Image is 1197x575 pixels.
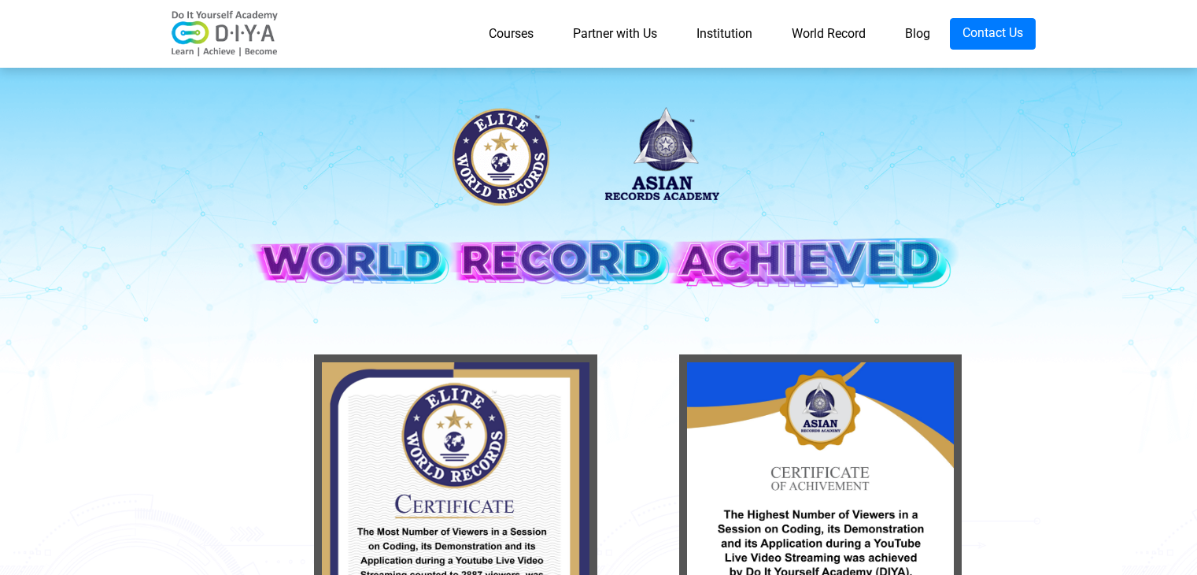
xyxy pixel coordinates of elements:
a: Contact Us [950,18,1036,50]
a: Institution [677,18,772,50]
a: Blog [885,18,950,50]
img: logo-v2.png [162,10,288,57]
a: Partner with Us [553,18,677,50]
a: Courses [469,18,553,50]
img: banner-desk.png [237,94,961,328]
a: World Record [772,18,885,50]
